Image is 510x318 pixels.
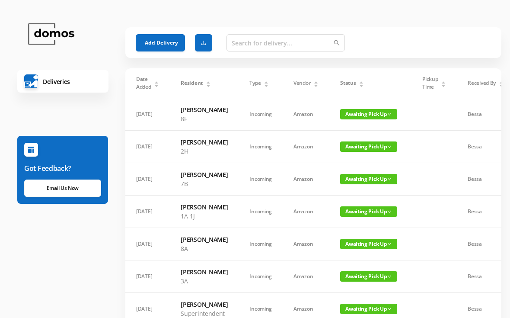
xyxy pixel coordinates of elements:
span: Awaiting Pick Up [340,239,397,249]
td: Incoming [239,196,283,228]
i: icon: down [387,209,392,214]
i: icon: down [387,242,392,246]
a: Deliveries [17,70,108,93]
i: icon: down [387,112,392,116]
p: 3A [181,276,228,286]
span: Date Added [136,75,151,91]
span: Received By [468,79,496,87]
td: [DATE] [125,163,170,196]
td: [DATE] [125,131,170,163]
p: 7B [181,179,228,188]
span: Type [249,79,261,87]
i: icon: caret-up [359,80,364,83]
i: icon: caret-up [206,80,210,83]
td: Amazon [283,131,329,163]
div: Sort [441,80,446,85]
td: Amazon [283,260,329,293]
i: icon: caret-up [264,80,269,83]
div: Sort [264,80,269,85]
td: [DATE] [125,260,170,293]
h6: [PERSON_NAME] [181,235,228,244]
h6: [PERSON_NAME] [181,138,228,147]
i: icon: caret-down [359,84,364,86]
td: Amazon [283,98,329,131]
span: Pickup Time [422,75,438,91]
button: icon: download [195,34,212,51]
td: Incoming [239,131,283,163]
button: Add Delivery [136,34,185,51]
div: Sort [154,80,159,85]
h6: Got Feedback? [24,163,101,173]
td: [DATE] [125,228,170,260]
span: Awaiting Pick Up [340,174,397,184]
i: icon: down [387,307,392,311]
div: Sort [359,80,364,85]
p: 8A [181,244,228,253]
span: Awaiting Pick Up [340,206,397,217]
td: Incoming [239,98,283,131]
h6: [PERSON_NAME] [181,300,228,309]
input: Search for delivery... [226,34,345,51]
td: Amazon [283,228,329,260]
div: Sort [499,80,504,85]
h6: [PERSON_NAME] [181,170,228,179]
i: icon: caret-down [264,84,269,86]
i: icon: caret-down [499,84,504,86]
div: Sort [313,80,319,85]
i: icon: down [387,274,392,279]
td: Incoming [239,163,283,196]
span: Vendor [293,79,310,87]
td: Incoming [239,228,283,260]
span: Resident [181,79,203,87]
h6: [PERSON_NAME] [181,267,228,276]
td: Incoming [239,260,283,293]
td: Amazon [283,163,329,196]
i: icon: caret-up [499,80,504,83]
span: Awaiting Pick Up [340,109,397,119]
i: icon: caret-down [441,84,446,86]
i: icon: caret-up [154,80,159,83]
i: icon: search [334,40,340,46]
a: Email Us Now [24,180,101,197]
p: 2H [181,147,228,156]
p: 1A-1J [181,212,228,221]
i: icon: down [387,145,392,149]
h6: [PERSON_NAME] [181,202,228,212]
td: Amazon [283,196,329,228]
td: [DATE] [125,98,170,131]
i: icon: caret-up [441,80,446,83]
span: Awaiting Pick Up [340,304,397,314]
span: Status [340,79,356,87]
td: [DATE] [125,196,170,228]
i: icon: caret-down [314,84,319,86]
span: Awaiting Pick Up [340,141,397,152]
i: icon: caret-down [154,84,159,86]
i: icon: down [387,177,392,181]
p: 8F [181,114,228,123]
p: Superintendent [181,309,228,318]
div: Sort [206,80,211,85]
h6: [PERSON_NAME] [181,105,228,114]
i: icon: caret-up [314,80,319,83]
span: Awaiting Pick Up [340,271,397,282]
i: icon: caret-down [206,84,210,86]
